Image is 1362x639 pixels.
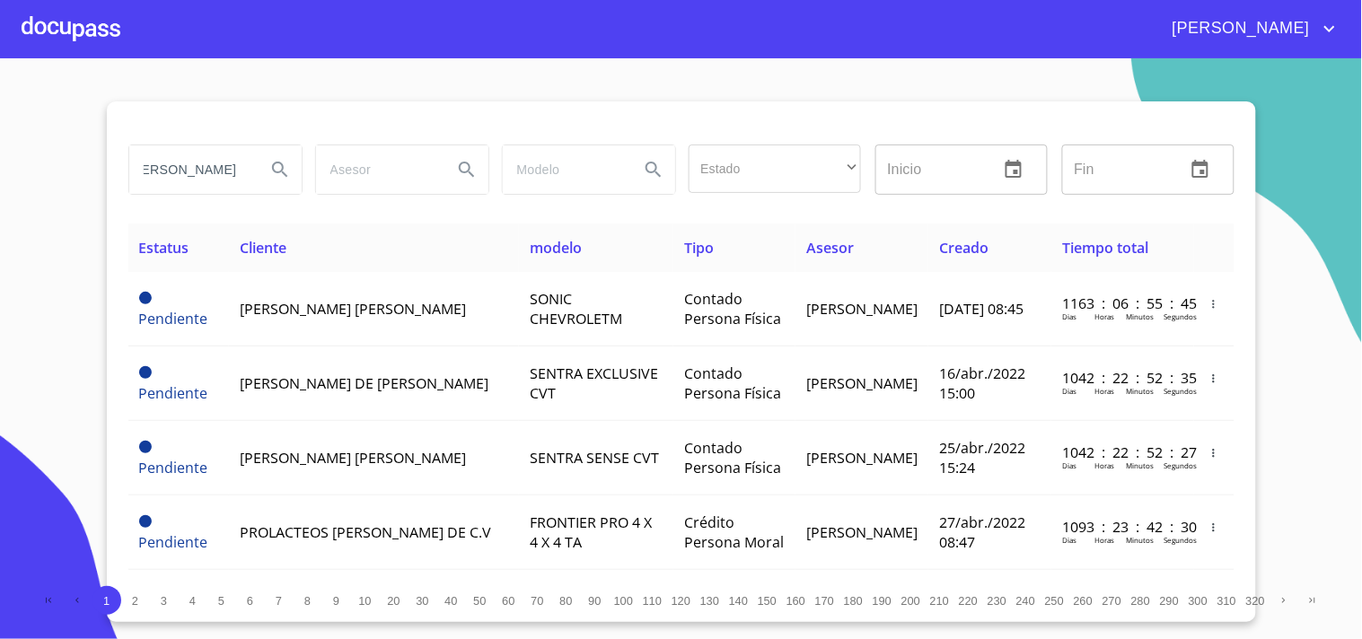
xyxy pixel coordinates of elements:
[1213,586,1242,615] button: 310
[815,594,834,608] span: 170
[495,586,523,615] button: 60
[276,594,282,608] span: 7
[959,594,978,608] span: 220
[1062,368,1183,388] p: 1042 : 22 : 52 : 35
[1217,594,1236,608] span: 310
[901,594,920,608] span: 200
[236,586,265,615] button: 6
[437,586,466,615] button: 40
[1074,594,1093,608] span: 260
[806,522,918,542] span: [PERSON_NAME]
[926,586,954,615] button: 210
[1126,311,1154,321] p: Minutos
[614,594,633,608] span: 100
[806,448,918,468] span: [PERSON_NAME]
[1069,586,1098,615] button: 260
[758,594,777,608] span: 150
[161,594,167,608] span: 3
[1131,594,1150,608] span: 280
[316,145,438,194] input: search
[1126,460,1154,470] p: Minutos
[559,594,572,608] span: 80
[304,594,311,608] span: 8
[530,512,652,552] span: FRONTIER PRO 4 X 4 X 4 TA
[1062,535,1076,545] p: Dias
[530,448,659,468] span: SENTRA SENSE CVT
[1164,386,1197,396] p: Segundos
[416,594,428,608] span: 30
[1164,535,1197,545] p: Segundos
[247,594,253,608] span: 6
[1062,386,1076,396] p: Dias
[939,363,1025,403] span: 16/abr./2022 15:00
[581,586,610,615] button: 90
[333,594,339,608] span: 9
[1012,586,1041,615] button: 240
[1094,311,1114,321] p: Horas
[189,594,196,608] span: 4
[868,586,897,615] button: 190
[672,594,690,608] span: 120
[265,586,294,615] button: 7
[552,586,581,615] button: 80
[782,586,811,615] button: 160
[103,594,110,608] span: 1
[729,594,748,608] span: 140
[811,586,839,615] button: 170
[240,373,488,393] span: [PERSON_NAME] DE [PERSON_NAME]
[1156,586,1184,615] button: 290
[530,363,658,403] span: SENTRA EXCLUSIVE CVT
[380,586,409,615] button: 20
[1246,594,1265,608] span: 320
[1094,460,1114,470] p: Horas
[1164,460,1197,470] p: Segundos
[1164,311,1197,321] p: Segundos
[1103,594,1121,608] span: 270
[1062,311,1076,321] p: Dias
[139,366,152,379] span: Pendiente
[466,586,495,615] button: 50
[588,594,601,608] span: 90
[1094,535,1114,545] p: Horas
[139,309,208,328] span: Pendiente
[523,586,552,615] button: 70
[684,363,781,403] span: Contado Persona Física
[1062,442,1183,462] p: 1042 : 22 : 52 : 27
[1159,14,1319,43] span: [PERSON_NAME]
[643,594,662,608] span: 110
[240,448,466,468] span: [PERSON_NAME] [PERSON_NAME]
[897,586,926,615] button: 200
[358,594,371,608] span: 10
[1184,586,1213,615] button: 300
[930,594,949,608] span: 210
[444,594,457,608] span: 40
[1159,14,1340,43] button: account of current user
[610,586,638,615] button: 100
[1189,594,1208,608] span: 300
[684,512,784,552] span: Crédito Persona Moral
[806,299,918,319] span: [PERSON_NAME]
[139,515,152,528] span: Pendiente
[322,586,351,615] button: 9
[139,292,152,304] span: Pendiente
[844,594,863,608] span: 180
[259,148,302,191] button: Search
[684,238,714,258] span: Tipo
[207,586,236,615] button: 5
[786,594,805,608] span: 160
[139,441,152,453] span: Pendiente
[1094,386,1114,396] p: Horas
[240,299,466,319] span: [PERSON_NAME] [PERSON_NAME]
[839,586,868,615] button: 180
[132,594,138,608] span: 2
[1126,535,1154,545] p: Minutos
[873,594,892,608] span: 190
[806,238,854,258] span: Asesor
[530,289,622,328] span: SONIC CHEVROLETM
[1127,586,1156,615] button: 280
[1242,586,1270,615] button: 320
[502,594,514,608] span: 60
[684,438,781,477] span: Contado Persona Física
[179,586,207,615] button: 4
[1016,594,1035,608] span: 240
